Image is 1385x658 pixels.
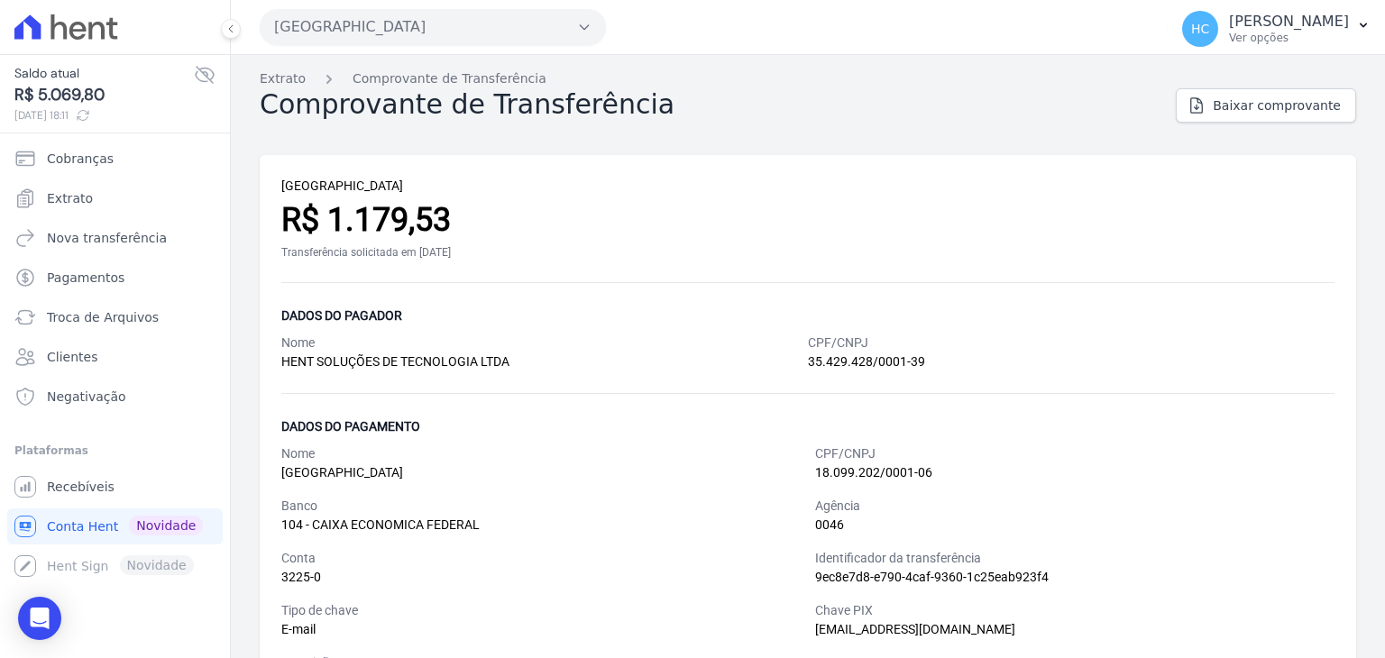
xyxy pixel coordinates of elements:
div: [GEOGRAPHIC_DATA] [281,177,1335,196]
h2: Comprovante de Transferência [260,88,674,121]
a: Recebíveis [7,469,223,505]
div: 18.099.202/0001-06 [815,463,1335,482]
div: 9ec8e7d8-e790-4caf-9360-1c25eab923f4 [815,568,1335,587]
div: 35.429.428/0001-39 [808,352,1335,371]
div: Agência [815,497,1335,516]
span: Negativação [47,388,126,406]
span: Baixar comprovante [1213,96,1341,114]
div: Transferência solicitada em [DATE] [281,244,1335,260]
a: Nova transferência [7,220,223,256]
span: R$ 5.069,80 [14,83,194,107]
span: Recebíveis [47,478,115,496]
a: Extrato [260,69,306,88]
a: Cobranças [7,141,223,177]
div: [GEOGRAPHIC_DATA] [281,463,801,482]
a: Comprovante de Transferência [353,69,546,88]
p: Ver opções [1229,31,1349,45]
a: Extrato [7,180,223,216]
button: [GEOGRAPHIC_DATA] [260,9,606,45]
div: Dados do pagador [281,305,1335,326]
div: 0046 [815,516,1335,535]
div: Dados do pagamento [281,416,1335,437]
div: Tipo de chave [281,601,801,620]
span: Cobranças [47,150,114,168]
div: Plataformas [14,440,216,462]
span: Pagamentos [47,269,124,287]
div: E-mail [281,620,801,639]
a: Troca de Arquivos [7,299,223,335]
div: Chave PIX [815,601,1335,620]
div: CPF/CNPJ [815,444,1335,463]
a: Clientes [7,339,223,375]
div: Banco [281,497,801,516]
div: [EMAIL_ADDRESS][DOMAIN_NAME] [815,620,1335,639]
div: Open Intercom Messenger [18,597,61,640]
a: Negativação [7,379,223,415]
span: Conta Hent [47,517,118,535]
span: Clientes [47,348,97,366]
div: HENT SOLUÇÕES DE TECNOLOGIA LTDA [281,352,808,371]
div: R$ 1.179,53 [281,196,1335,244]
span: [DATE] 18:11 [14,107,194,123]
span: Novidade [129,516,203,535]
nav: Breadcrumb [260,69,1356,88]
a: Conta Hent Novidade [7,508,223,544]
div: Nome [281,444,801,463]
span: Extrato [47,189,93,207]
div: Identificador da transferência [815,549,1335,568]
div: Conta [281,549,801,568]
a: Pagamentos [7,260,223,296]
div: Nome [281,334,808,352]
span: Troca de Arquivos [47,308,159,326]
span: Nova transferência [47,229,167,247]
div: 3225-0 [281,568,801,587]
span: HC [1191,23,1209,35]
button: HC [PERSON_NAME] Ver opções [1168,4,1385,54]
p: [PERSON_NAME] [1229,13,1349,31]
div: 104 - CAIXA ECONOMICA FEDERAL [281,516,801,535]
span: Saldo atual [14,64,194,83]
nav: Sidebar [14,141,216,584]
div: CPF/CNPJ [808,334,1335,352]
a: Baixar comprovante [1176,88,1356,123]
